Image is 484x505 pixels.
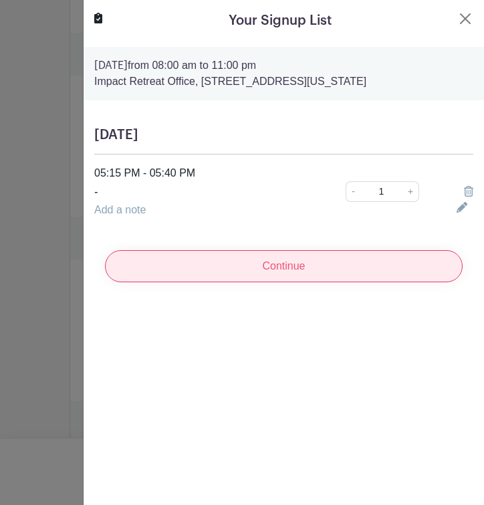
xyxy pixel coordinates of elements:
div: 05:15 PM - 05:40 PM [86,165,481,181]
p: from 08:00 am to 11:00 pm [94,58,473,74]
a: - [346,181,360,202]
button: Close [457,11,473,27]
strong: [DATE] [94,60,128,71]
h5: Your Signup List [229,11,332,31]
p: Impact Retreat Office, [STREET_ADDRESS][US_STATE] [94,74,473,90]
input: Continue [105,250,463,282]
a: + [402,181,419,202]
a: Add a note [94,204,146,215]
p: - [94,184,309,200]
h5: [DATE] [94,127,473,143]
